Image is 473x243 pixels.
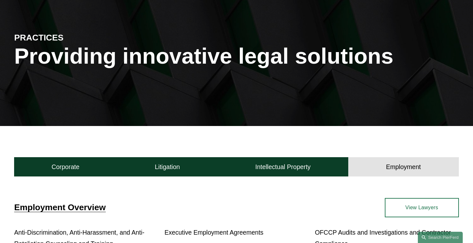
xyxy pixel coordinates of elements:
[14,32,125,43] h4: PRACTICES
[386,163,421,171] h4: Employment
[52,163,80,171] h4: Corporate
[418,232,463,243] a: Search this site
[255,163,311,171] h4: Intellectual Property
[165,229,263,236] a: Executive Employment Agreements
[14,43,459,69] h1: Providing innovative legal solutions
[155,163,180,171] h4: Litigation
[14,203,106,212] a: Employment Overview
[385,198,459,217] a: View Lawyers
